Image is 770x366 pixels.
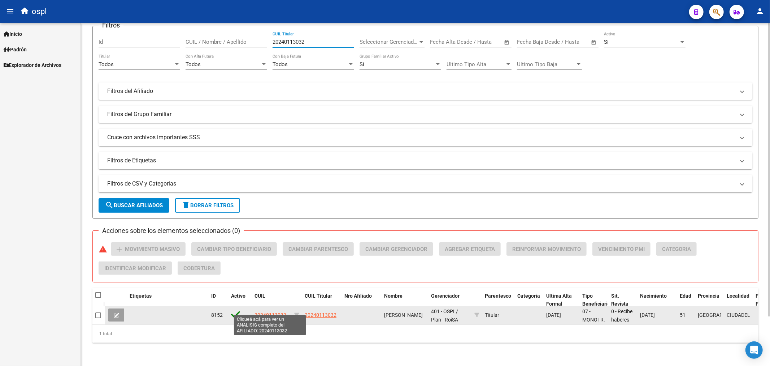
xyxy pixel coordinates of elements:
div: [DATE] [546,311,577,319]
mat-icon: warning [99,245,107,254]
span: Identificar Modificar [104,265,166,272]
span: Padrón [4,46,27,54]
datatable-header-cell: ID [208,288,228,312]
span: Inicio [4,30,22,38]
span: Edad [680,293,691,299]
mat-icon: menu [6,7,14,16]
datatable-header-cell: Activo [228,288,252,312]
button: Categoria [656,242,697,256]
input: Fecha fin [466,39,501,45]
span: 20240113032 [305,312,336,318]
div: Open Intercom Messenger [745,341,763,359]
span: Vencimiento PMI [598,246,645,252]
span: Titular [485,312,499,318]
mat-icon: add [115,245,123,254]
datatable-header-cell: Localidad [724,288,753,312]
span: Explorador de Archivos [4,61,61,69]
mat-expansion-panel-header: Filtros de Etiquetas [99,152,752,169]
span: Movimiento Masivo [125,246,180,252]
span: 8152 [211,312,223,318]
button: Borrar Filtros [175,198,240,213]
span: Parentesco [485,293,511,299]
button: Movimiento Masivo [111,242,186,256]
span: [GEOGRAPHIC_DATA] [698,312,747,318]
mat-icon: search [105,201,114,209]
span: Ultimo Tipo Baja [517,61,575,68]
span: 20240113032 [255,312,286,318]
span: Cambiar Tipo Beneficiario [197,246,271,252]
span: Tipo Beneficiario [582,293,610,307]
span: CUIL [255,293,265,299]
datatable-header-cell: Sit. Revista [608,288,637,312]
button: Agregar Etiqueta [439,242,501,256]
span: Localidad [727,293,749,299]
span: Activo [231,293,245,299]
span: 0 - Recibe haberes regularmente [611,308,641,331]
mat-expansion-panel-header: Filtros del Afiliado [99,82,752,100]
input: Fecha inicio [430,39,459,45]
mat-panel-title: Filtros de Etiquetas [107,157,735,165]
span: Cobertura [183,265,215,272]
datatable-header-cell: Categoria [514,288,543,312]
span: Etiquetas [130,293,152,299]
span: Ultimo Tipo Alta [447,61,505,68]
button: Open calendar [590,38,598,47]
span: Borrar Filtros [182,202,234,209]
div: 1 total [92,325,758,343]
datatable-header-cell: Gerenciador [428,288,471,312]
span: Si [604,39,609,45]
h3: Acciones sobre los elementos seleccionados (0) [99,226,244,236]
mat-panel-title: Filtros del Grupo Familiar [107,110,735,118]
mat-panel-title: Cruce con archivos importantes SSS [107,133,735,141]
datatable-header-cell: Parentesco [482,288,514,312]
span: Ultima Alta Formal [546,293,572,307]
datatable-header-cell: Nacimiento [637,288,677,312]
span: Seleccionar Gerenciador [360,39,418,45]
span: Buscar Afiliados [105,202,163,209]
mat-expansion-panel-header: Cruce con archivos importantes SSS [99,129,752,146]
datatable-header-cell: Nombre [381,288,428,312]
datatable-header-cell: Etiquetas [127,288,208,312]
span: [DATE] [640,312,655,318]
span: Cambiar Parentesco [288,246,348,252]
span: CUIL Titular [305,293,332,299]
button: Buscar Afiliados [99,198,169,213]
span: ID [211,293,216,299]
span: ospl [32,4,47,20]
datatable-header-cell: Tipo Beneficiario [579,288,608,312]
mat-expansion-panel-header: Filtros de CSV y Categorias [99,175,752,192]
span: Si [360,61,364,68]
button: Open calendar [503,38,511,47]
span: 51 [680,312,686,318]
button: Cambiar Gerenciador [360,242,433,256]
span: Nombre [384,293,403,299]
span: Todos [99,61,114,68]
span: 07 - MONOTR. SOCIALES [582,308,605,331]
button: Cambiar Tipo Beneficiario [191,242,277,256]
input: Fecha inicio [517,39,546,45]
span: Reinformar Movimiento [512,246,581,252]
span: Agregar Etiqueta [445,246,495,252]
span: Categoria [517,293,540,299]
datatable-header-cell: Nro Afiliado [342,288,381,312]
datatable-header-cell: CUIL Titular [302,288,342,312]
span: Nro Afiliado [344,293,372,299]
span: Todos [186,61,201,68]
span: Categoria [662,246,691,252]
span: Provincia [698,293,719,299]
span: Gerenciador [431,293,460,299]
span: Todos [273,61,288,68]
span: Cambiar Gerenciador [365,246,427,252]
span: Sit. Revista [611,293,628,307]
button: Vencimiento PMI [592,242,651,256]
span: 401 - OSPL [431,308,456,314]
h3: Filtros [99,20,123,30]
button: Cobertura [178,261,221,275]
button: Identificar Modificar [99,261,172,275]
datatable-header-cell: Ultima Alta Formal [543,288,579,312]
span: Nacimiento [640,293,667,299]
datatable-header-cell: Edad [677,288,695,312]
mat-panel-title: Filtros de CSV y Categorias [107,180,735,188]
mat-icon: delete [182,201,190,209]
datatable-header-cell: CUIL [252,288,291,312]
